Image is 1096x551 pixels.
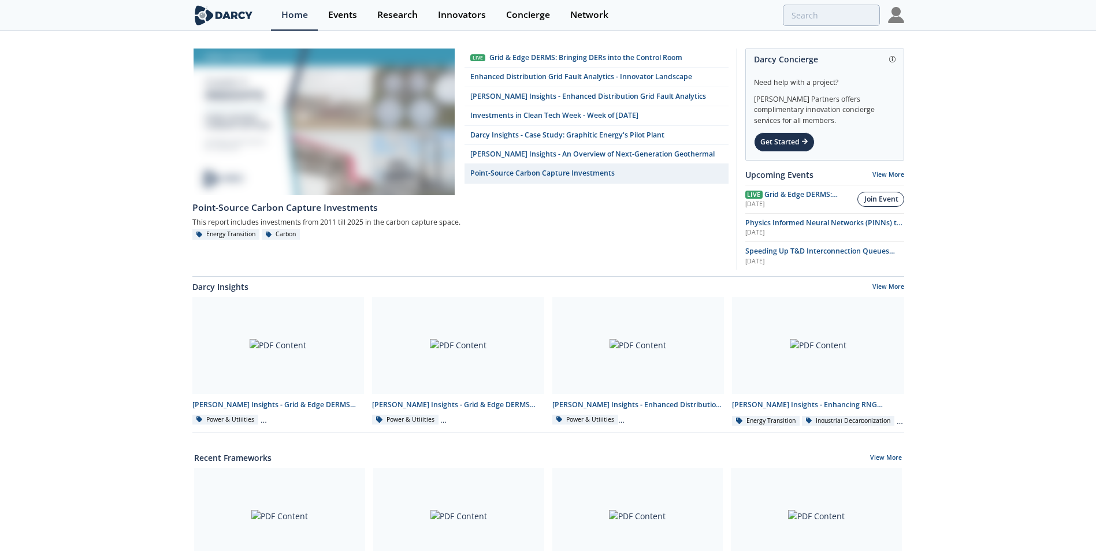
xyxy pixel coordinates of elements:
div: Power & Utilities [192,415,259,425]
a: Darcy Insights - Case Study: Graphitic Energy's Pilot Plant [465,126,729,145]
div: Network [570,10,608,20]
a: Darcy Insights [192,281,248,293]
a: Live Grid & Edge DERMS: Bringing DERs into the Control Room [465,49,729,68]
div: [PERSON_NAME] Partners offers complimentary innovation concierge services for all members. [754,88,896,126]
div: [PERSON_NAME] Insights - Grid & Edge DERMS Integration [192,400,365,410]
a: View More [870,453,902,464]
div: Need help with a project? [754,69,896,88]
div: Power & Utilities [372,415,439,425]
a: PDF Content [PERSON_NAME] Insights - Grid & Edge DERMS Consolidated Deck Power & Utilities [368,297,548,427]
input: Advanced Search [783,5,880,26]
span: Live [745,191,763,199]
a: Recent Frameworks [194,452,272,464]
div: Energy Transition [192,229,260,240]
div: Live [470,54,485,62]
a: Physics Informed Neural Networks (PINNs) to Accelerate Subsurface Scenario Analysis [DATE] [745,218,904,237]
a: Point-Source Carbon Capture Investments [465,164,729,183]
a: View More [872,170,904,178]
div: Point-Source Carbon Capture Investments [192,201,729,215]
button: Join Event [857,192,904,207]
div: Industrial Decarbonization [802,416,895,426]
div: Home [281,10,308,20]
img: logo-wide.svg [192,5,255,25]
a: [PERSON_NAME] Insights - An Overview of Next-Generation Geothermal [465,145,729,164]
a: [PERSON_NAME] Insights - Enhanced Distribution Grid Fault Analytics [465,87,729,106]
a: Enhanced Distribution Grid Fault Analytics - Innovator Landscape [465,68,729,87]
a: PDF Content [PERSON_NAME] Insights - Grid & Edge DERMS Integration Power & Utilities [188,297,369,427]
div: Get Started [754,132,815,152]
span: Grid & Edge DERMS: Bringing DERs into the Control Room [745,189,848,221]
span: Speeding Up T&D Interconnection Queues with Enhanced Software Solutions [745,246,895,266]
a: Point-Source Carbon Capture Investments [192,195,729,215]
a: PDF Content [PERSON_NAME] Insights - Enhanced Distribution Grid Fault Analytics Power & Utilities [548,297,729,427]
a: Speeding Up T&D Interconnection Queues with Enhanced Software Solutions [DATE] [745,246,904,266]
a: Live Grid & Edge DERMS: Bringing DERs into the Control Room [DATE] [745,189,858,209]
div: Power & Utilities [552,415,619,425]
div: Darcy Concierge [754,49,896,69]
div: Carbon [262,229,300,240]
span: Physics Informed Neural Networks (PINNs) to Accelerate Subsurface Scenario Analysis [745,218,902,238]
a: PDF Content [PERSON_NAME] Insights - Enhancing RNG innovation Energy Transition Industrial Decarb... [728,297,908,427]
a: Investments in Clean Tech Week - Week of [DATE] [465,106,729,125]
div: [DATE] [745,257,904,266]
div: Concierge [506,10,550,20]
div: [DATE] [745,228,904,237]
div: [PERSON_NAME] Insights - Enhancing RNG innovation [732,400,904,410]
img: information.svg [889,56,896,62]
div: This report includes investments from 2011 till 2025 in the carbon capture space. [192,215,729,229]
div: Research [377,10,418,20]
a: View More [872,282,904,293]
div: [PERSON_NAME] Insights - Enhanced Distribution Grid Fault Analytics [552,400,725,410]
a: Upcoming Events [745,169,813,181]
div: [PERSON_NAME] Insights - Grid & Edge DERMS Consolidated Deck [372,400,544,410]
div: [DATE] [745,200,858,209]
img: Profile [888,7,904,23]
div: Energy Transition [732,416,800,426]
div: Events [328,10,357,20]
div: Innovators [438,10,486,20]
div: Join Event [864,194,898,204]
div: Grid & Edge DERMS: Bringing DERs into the Control Room [489,53,682,63]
